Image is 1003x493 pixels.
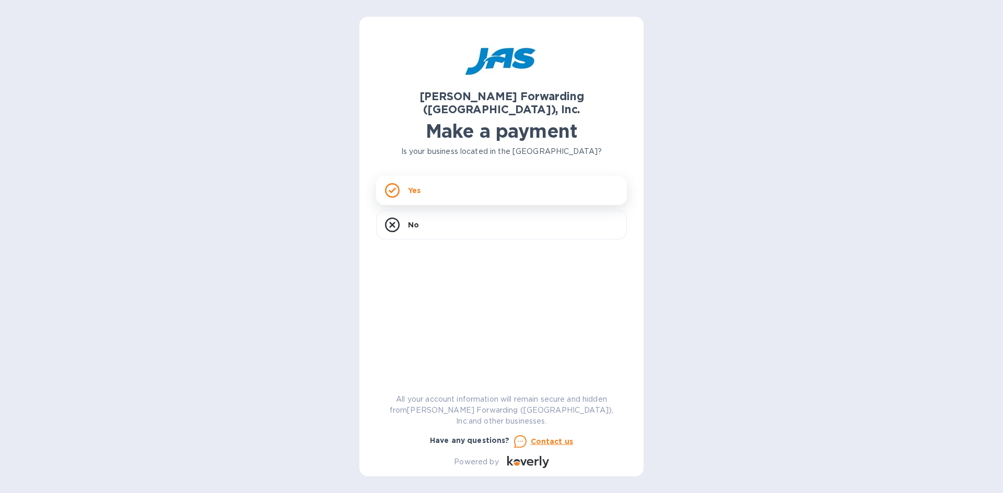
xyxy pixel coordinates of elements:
[408,185,421,196] p: Yes
[376,120,627,142] h1: Make a payment
[408,220,419,230] p: No
[376,394,627,427] p: All your account information will remain secure and hidden from [PERSON_NAME] Forwarding ([GEOGRA...
[376,146,627,157] p: Is your business located in the [GEOGRAPHIC_DATA]?
[531,437,574,446] u: Contact us
[419,90,584,116] b: [PERSON_NAME] Forwarding ([GEOGRAPHIC_DATA]), Inc.
[430,436,510,444] b: Have any questions?
[454,456,498,467] p: Powered by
